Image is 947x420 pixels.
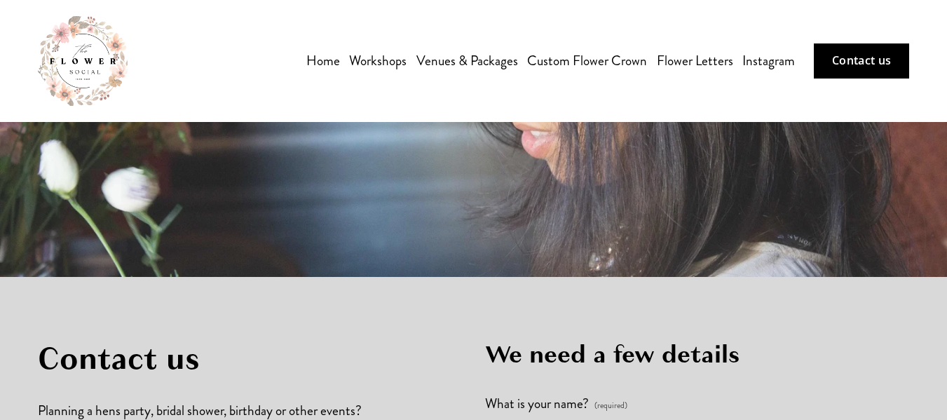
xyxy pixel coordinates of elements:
a: Custom Flower Crown [527,49,647,74]
a: Venues & Packages [416,49,518,74]
span: (required) [594,402,627,410]
h2: Contact us [38,339,387,378]
a: Instagram [742,49,795,74]
a: Home [306,49,340,74]
a: Flower Letters [657,49,733,74]
a: Contact us [814,43,908,79]
h3: We need a few details [485,339,908,370]
span: Workshops [349,50,407,72]
img: The Flower Social [38,16,128,106]
a: folder dropdown [349,49,407,74]
span: What is your name? [485,394,589,413]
